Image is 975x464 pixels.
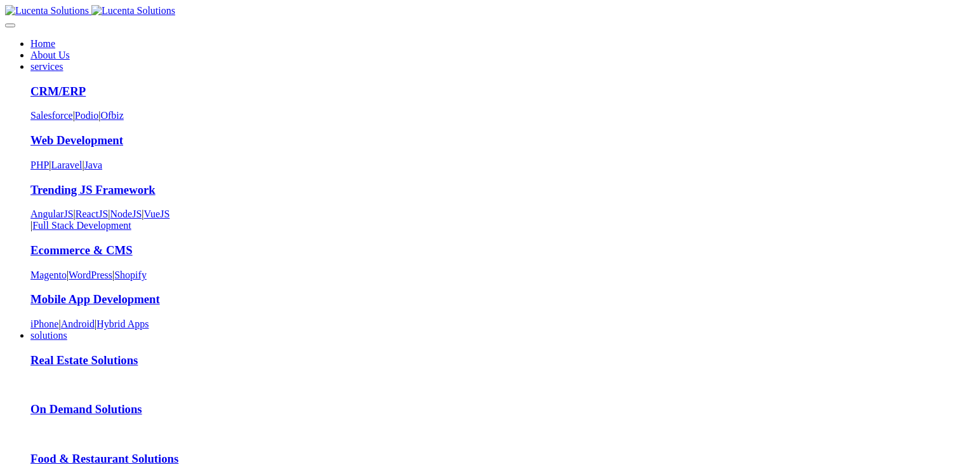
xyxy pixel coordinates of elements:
a: Magento [30,270,67,280]
a: CRM/ERP [30,85,86,98]
a: Java [84,160,102,170]
a: On Demand Solutions [30,402,142,416]
a: PHP [30,160,49,170]
a: solutions [30,330,67,341]
a: AngularJS [30,208,74,219]
div: | | [30,110,960,121]
a: NodeJS [110,208,142,219]
a: services [30,61,63,72]
img: Lucenta Solutions [91,5,175,17]
a: Podio [75,110,98,121]
a: Web Development [30,133,123,147]
div: | | | | [30,208,960,231]
a: Hybrid Apps [96,318,149,329]
a: Shopify [114,270,147,280]
a: VueJS [144,208,170,219]
a: Ofbiz [100,110,123,121]
a: Real Estate Solutions [30,353,138,367]
img: Lucenta Solutions [5,5,89,17]
div: | | [30,318,960,330]
a: About Us [30,50,70,60]
div: | | [30,270,960,281]
a: Full Stack Development [32,220,131,231]
a: ReactJS [76,208,109,219]
a: Android [61,318,95,329]
a: Mobile App Development [30,292,160,306]
a: Trending JS Framework [30,183,156,196]
div: | | [30,160,960,171]
a: WordPress [69,270,112,280]
a: Home [30,38,55,49]
a: Ecommerce & CMS [30,243,133,257]
a: iPhone [30,318,58,329]
a: Salesforce [30,110,73,121]
a: Laravel [51,160,83,170]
